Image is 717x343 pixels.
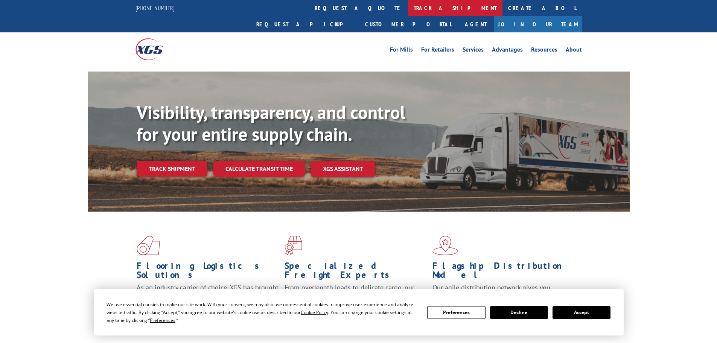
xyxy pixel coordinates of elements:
button: Decline [490,306,548,319]
span: Cookie Policy [301,309,328,316]
p: From overlength loads to delicate cargo, our experienced staff knows the best way to move your fr... [285,283,427,317]
button: Accept [553,306,610,319]
a: Track shipment [137,161,207,177]
h1: Flagship Distribution Model [432,261,575,283]
div: We use essential cookies to make our site work. With your consent, we may also use non-essential ... [107,300,418,324]
a: About [566,47,582,55]
a: Advantages [492,47,523,55]
a: [PHONE_NUMBER] [135,4,175,12]
h1: Flooring Logistics Solutions [137,261,279,283]
a: Agent [457,16,494,32]
span: As an industry carrier of choice, XGS has brought innovation and dedication to flooring logistics... [137,283,279,310]
b: Visibility, transparency, and control for your entire supply chain. [137,101,405,146]
a: Request a pickup [251,16,359,32]
a: Resources [531,47,557,55]
span: Preferences [150,317,175,323]
a: For Mills [390,47,413,55]
h1: Specialized Freight Experts [285,261,427,283]
button: Preferences [427,306,485,319]
div: Cookie Consent Prompt [94,289,624,335]
a: For Retailers [421,47,454,55]
a: Join Our Team [494,16,582,32]
a: Calculate transit time [213,161,305,177]
span: Our agile distribution network gives you nationwide inventory management on demand. [432,283,571,301]
img: xgs-icon-total-supply-chain-intelligence-red [137,236,160,255]
a: Services [463,47,484,55]
a: Customer Portal [359,16,457,32]
a: XGS ASSISTANT [311,161,375,177]
img: xgs-icon-focused-on-flooring-red [285,236,302,255]
img: xgs-icon-flagship-distribution-model-red [432,236,458,255]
